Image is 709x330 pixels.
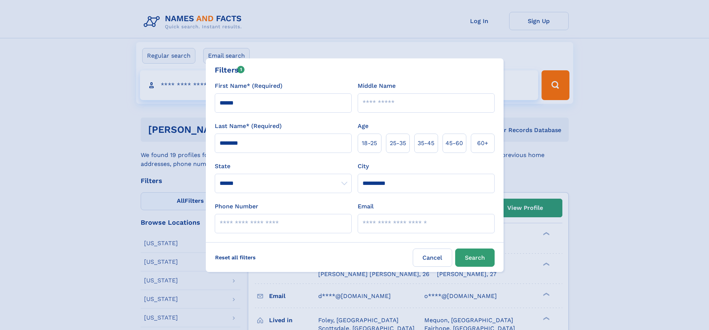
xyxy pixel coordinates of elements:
[215,202,258,211] label: Phone Number
[215,122,282,131] label: Last Name* (Required)
[418,139,434,148] span: 35‑45
[358,122,368,131] label: Age
[358,162,369,171] label: City
[362,139,377,148] span: 18‑25
[210,249,261,266] label: Reset all filters
[455,249,495,267] button: Search
[215,162,352,171] label: State
[358,81,396,90] label: Middle Name
[445,139,463,148] span: 45‑60
[215,64,245,76] div: Filters
[413,249,452,267] label: Cancel
[215,81,282,90] label: First Name* (Required)
[358,202,374,211] label: Email
[477,139,488,148] span: 60+
[390,139,406,148] span: 25‑35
